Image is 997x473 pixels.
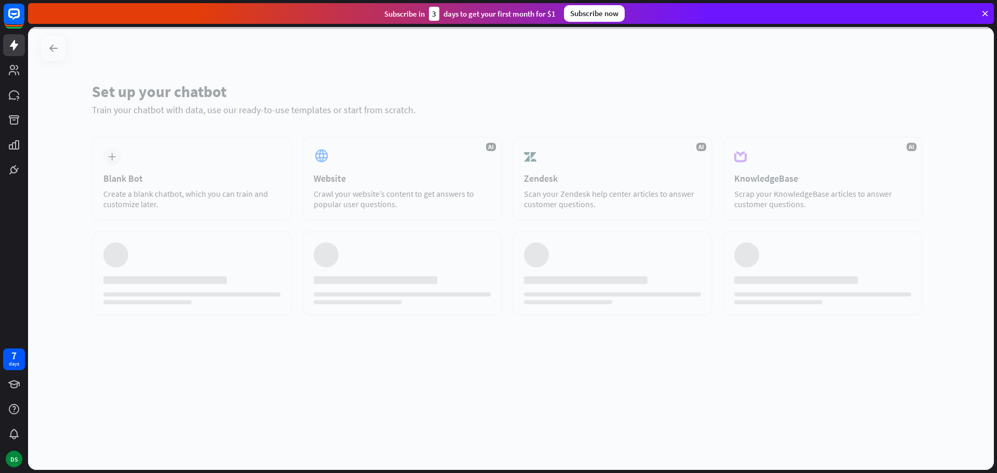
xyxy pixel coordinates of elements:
[564,5,625,22] div: Subscribe now
[6,451,22,467] div: DS
[429,7,439,21] div: 3
[11,351,17,360] div: 7
[384,7,556,21] div: Subscribe in days to get your first month for $1
[9,360,19,368] div: days
[3,348,25,370] a: 7 days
